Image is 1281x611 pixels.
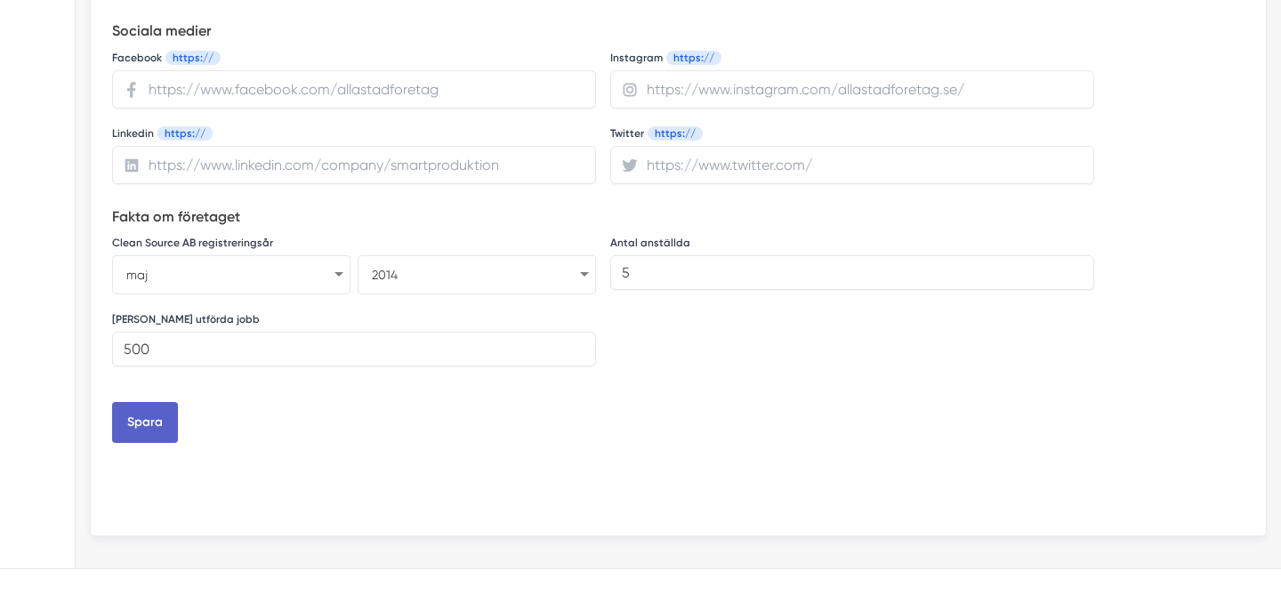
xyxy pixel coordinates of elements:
input: https://www.twitter.com/ [610,146,1094,184]
span: https:// [157,126,213,141]
label: [PERSON_NAME] utförda jobb [112,312,260,326]
label: Facebook [112,51,221,65]
input: https://www.facebook.com/allastadforetag [112,70,596,109]
label: Instagram [610,51,721,65]
h5: Sociala medier [112,20,1094,46]
label: Clean Source AB registreringsår [112,236,273,250]
svg: Twitter [621,157,639,174]
svg: Instagram [621,81,639,99]
input: https://www.instagram.com/allastadforetag.se/ [610,70,1094,109]
input: https://www.linkedin.com/company/smartproduktion [112,146,596,184]
span: https:// [165,51,221,65]
span: https:// [648,126,703,141]
span: https:// [666,51,721,65]
label: Twitter [610,126,703,141]
input: 500 [112,332,596,366]
label: Linkedin [112,126,213,141]
h5: Fakta om företaget [112,205,1094,232]
svg: Facebook [123,81,141,99]
svg: Linkedin [123,157,141,174]
button: Spara [112,402,178,443]
label: Antal anställda [610,236,690,250]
